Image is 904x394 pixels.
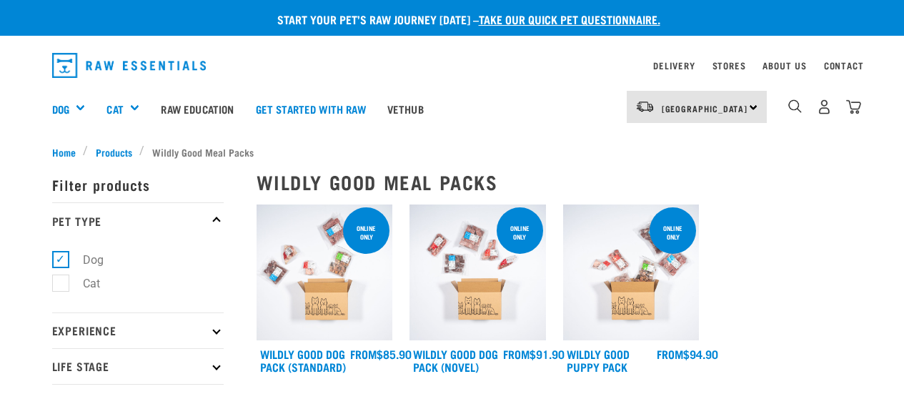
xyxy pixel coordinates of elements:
a: Raw Education [150,80,244,137]
img: home-icon-1@2x.png [788,99,802,113]
img: Raw Essentials Logo [52,53,207,78]
div: Online Only [650,217,696,247]
a: Vethub [377,80,434,137]
p: Life Stage [52,348,224,384]
span: [GEOGRAPHIC_DATA] [662,106,748,111]
span: FROM [503,350,530,357]
a: take our quick pet questionnaire. [479,16,660,22]
div: Online Only [343,217,389,247]
a: Dog [52,101,69,117]
a: Products [88,144,139,159]
span: Home [52,144,76,159]
img: Puppy 0 2sec [563,205,700,341]
a: Wildly Good Dog Pack (Novel) [413,350,498,370]
span: Products [96,144,132,159]
a: Contact [824,63,864,68]
img: home-icon@2x.png [846,99,861,114]
img: Dog 0 2sec [257,205,393,341]
a: Wildly Good Puppy Pack [567,350,630,370]
a: Wildly Good Dog Pack (Standard) [260,350,346,370]
p: Filter products [52,167,224,202]
a: Stores [712,63,746,68]
img: user.png [817,99,832,114]
nav: breadcrumbs [52,144,853,159]
label: Cat [60,275,106,292]
a: Delivery [653,63,695,68]
a: Get started with Raw [245,80,377,137]
h2: Wildly Good Meal Packs [257,171,853,193]
img: Dog Novel 0 2sec [409,205,546,341]
img: van-moving.png [635,100,655,113]
nav: dropdown navigation [41,47,864,84]
a: About Us [763,63,806,68]
div: $94.90 [657,348,718,360]
a: Cat [106,101,123,117]
span: FROM [350,350,377,357]
div: $85.90 [350,348,412,360]
p: Pet Type [52,202,224,238]
a: Home [52,144,84,159]
span: FROM [657,350,683,357]
label: Dog [60,251,109,269]
p: Experience [52,312,224,348]
div: $91.90 [503,348,565,360]
div: Online Only [497,217,543,247]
